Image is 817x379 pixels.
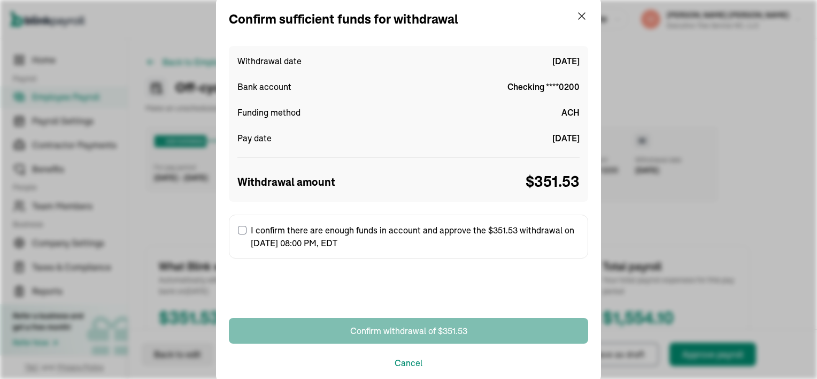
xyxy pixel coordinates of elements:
span: ACH [561,106,580,119]
div: Confirm sufficient funds for withdrawal [229,10,458,29]
span: [DATE] [552,55,580,67]
input: I confirm there are enough funds in account and approve the $351.53 withdrawal on [DATE] 08:00 PM... [238,226,246,234]
button: Confirm withdrawal of $351.53 [229,318,588,344]
button: Cancel [395,357,422,369]
span: $ 351.53 [526,171,580,193]
span: Withdrawal amount [237,174,335,190]
span: [DATE] [552,132,580,145]
span: Funding method [237,106,300,119]
span: Withdrawal date [237,55,302,67]
label: I confirm there are enough funds in account and approve the $351.53 withdrawal on [DATE] 08:00 PM... [229,215,588,259]
div: Confirm withdrawal of $351.53 [350,324,467,337]
span: Bank account [237,80,291,93]
span: Pay date [237,132,272,145]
